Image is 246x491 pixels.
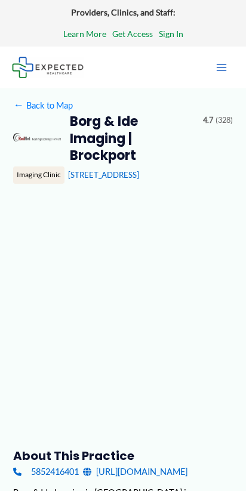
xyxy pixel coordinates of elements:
[13,448,232,464] h3: About this practice
[68,170,139,180] a: [STREET_ADDRESS]
[159,26,183,42] a: Sign In
[13,166,64,183] div: Imaging Clinic
[83,464,187,480] a: [URL][DOMAIN_NAME]
[71,7,176,17] strong: Providers, Clinics, and Staff:
[209,55,234,80] button: Main menu toggle
[70,113,194,164] h2: Borg & Ide Imaging | Brockport
[216,113,233,128] span: (328)
[13,100,24,110] span: ←
[63,26,106,42] a: Learn More
[13,97,72,113] a: ←Back to Map
[12,57,84,78] img: Expected Healthcare Logo - side, dark font, small
[13,464,78,480] a: 5852416401
[112,26,153,42] a: Get Access
[203,113,213,128] span: 4.7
